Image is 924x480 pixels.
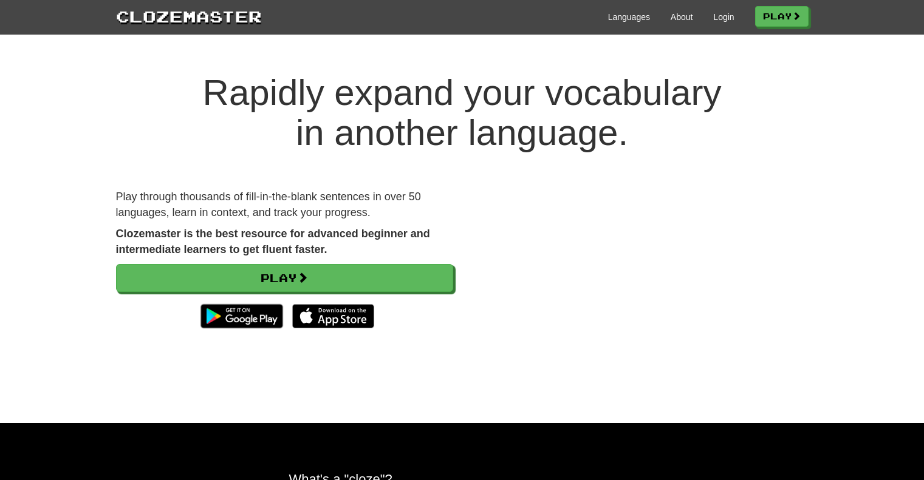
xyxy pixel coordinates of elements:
[116,228,430,255] strong: Clozemaster is the best resource for advanced beginner and intermediate learners to get fluent fa...
[671,11,693,23] a: About
[292,304,374,328] img: Download_on_the_App_Store_Badge_US-UK_135x40-25178aeef6eb6b83b96f5f2d004eda3bffbb37122de64afbaef7...
[755,6,809,27] a: Play
[194,298,289,334] img: Get it on Google Play
[116,189,453,220] p: Play through thousands of fill-in-the-blank sentences in over 50 languages, learn in context, and...
[116,264,453,292] a: Play
[116,5,262,27] a: Clozemaster
[713,11,734,23] a: Login
[608,11,650,23] a: Languages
